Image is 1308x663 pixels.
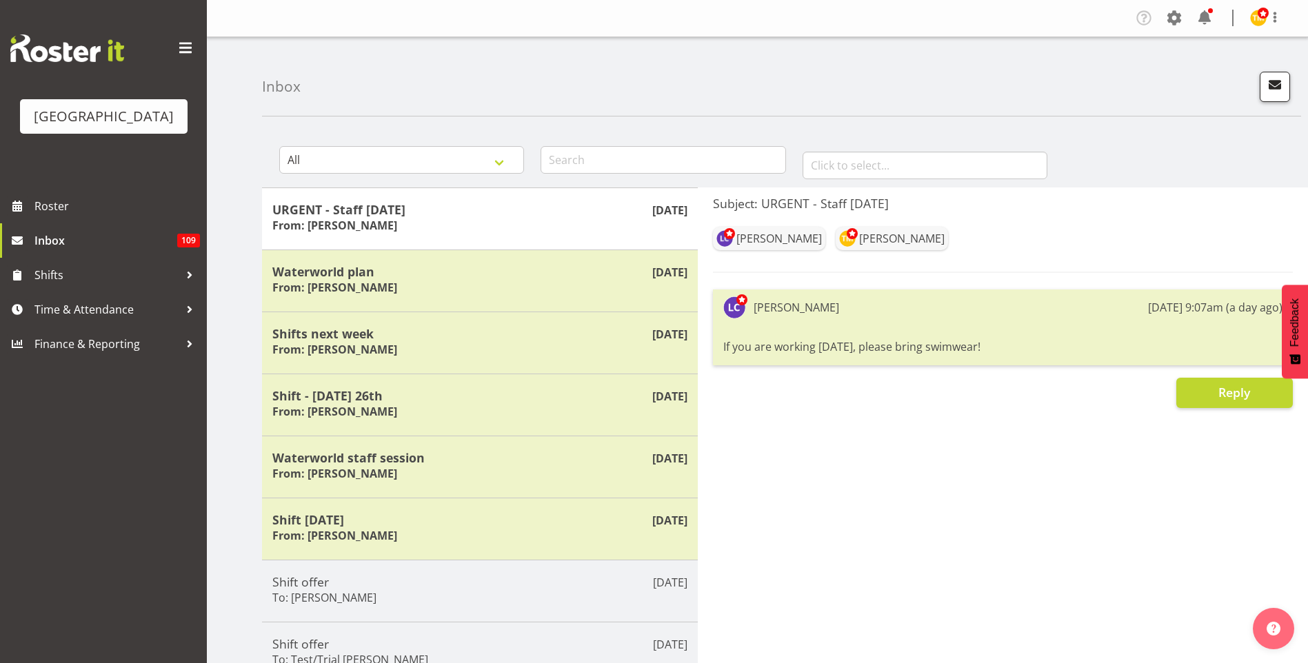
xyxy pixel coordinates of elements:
img: thomas-meulenbroek4912.jpg [839,230,856,247]
h5: Waterworld staff session [272,450,687,465]
p: [DATE] [652,264,687,280]
div: [DATE] 9:07am (a day ago) [1148,299,1282,316]
span: Inbox [34,230,177,251]
img: thomas-meulenbroek4912.jpg [1250,10,1267,26]
span: Finance & Reporting [34,334,179,354]
h5: Shift - [DATE] 26th [272,388,687,403]
button: Feedback - Show survey [1282,285,1308,378]
h5: Waterworld plan [272,264,687,279]
h5: Shift offer [272,574,687,589]
h6: From: [PERSON_NAME] [272,529,397,542]
h6: From: [PERSON_NAME] [272,218,397,232]
h5: URGENT - Staff [DATE] [272,202,687,217]
span: Time & Attendance [34,299,179,320]
h6: From: [PERSON_NAME] [272,467,397,480]
h5: Shift offer [272,636,687,651]
p: [DATE] [652,512,687,529]
div: If you are working [DATE], please bring swimwear! [723,335,1282,358]
span: 109 [177,234,200,247]
img: laurie-cook11580.jpg [723,296,745,318]
h6: To: [PERSON_NAME] [272,591,376,604]
img: help-xxl-2.png [1267,622,1280,635]
h5: Shift [DATE] [272,512,687,527]
h6: From: [PERSON_NAME] [272,405,397,418]
span: Roster [34,196,200,216]
p: [DATE] [652,388,687,405]
p: [DATE] [652,326,687,343]
img: Rosterit website logo [10,34,124,62]
h4: Inbox [262,79,301,94]
div: [PERSON_NAME] [754,299,839,316]
div: [GEOGRAPHIC_DATA] [34,106,174,127]
p: [DATE] [653,636,687,653]
h5: Shifts next week [272,326,687,341]
div: [PERSON_NAME] [736,230,822,247]
span: Reply [1218,384,1250,400]
h5: Subject: URGENT - Staff [DATE] [713,196,1293,211]
p: [DATE] [653,574,687,591]
h6: From: [PERSON_NAME] [272,280,397,294]
input: Click to select... [803,152,1047,179]
button: Reply [1176,378,1293,408]
h6: From: [PERSON_NAME] [272,343,397,356]
span: Feedback [1289,298,1301,347]
p: [DATE] [652,202,687,218]
span: Shifts [34,265,179,285]
div: [PERSON_NAME] [859,230,945,247]
img: laurie-cook11580.jpg [716,230,733,247]
input: Search [541,146,785,174]
p: [DATE] [652,450,687,467]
